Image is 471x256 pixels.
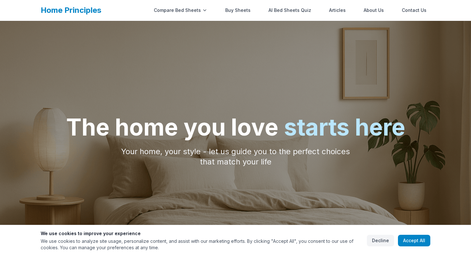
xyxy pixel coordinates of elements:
[66,116,405,139] h1: The home you love
[265,4,315,17] a: AI Bed Sheets Quiz
[41,238,362,251] p: We use cookies to analyze site usage, personalize content, and assist with our marketing efforts....
[367,235,394,246] button: Decline
[398,4,430,17] a: Contact Us
[41,5,101,15] a: Home Principles
[284,113,405,141] span: starts here
[360,4,388,17] a: About Us
[398,235,430,246] button: Accept All
[41,230,362,237] h3: We use cookies to improve your experience
[150,4,211,17] div: Compare Bed Sheets
[221,4,254,17] a: Buy Sheets
[112,146,359,167] p: Your home, your style - let us guide you to the perfect choices that match your life
[325,4,350,17] a: Articles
